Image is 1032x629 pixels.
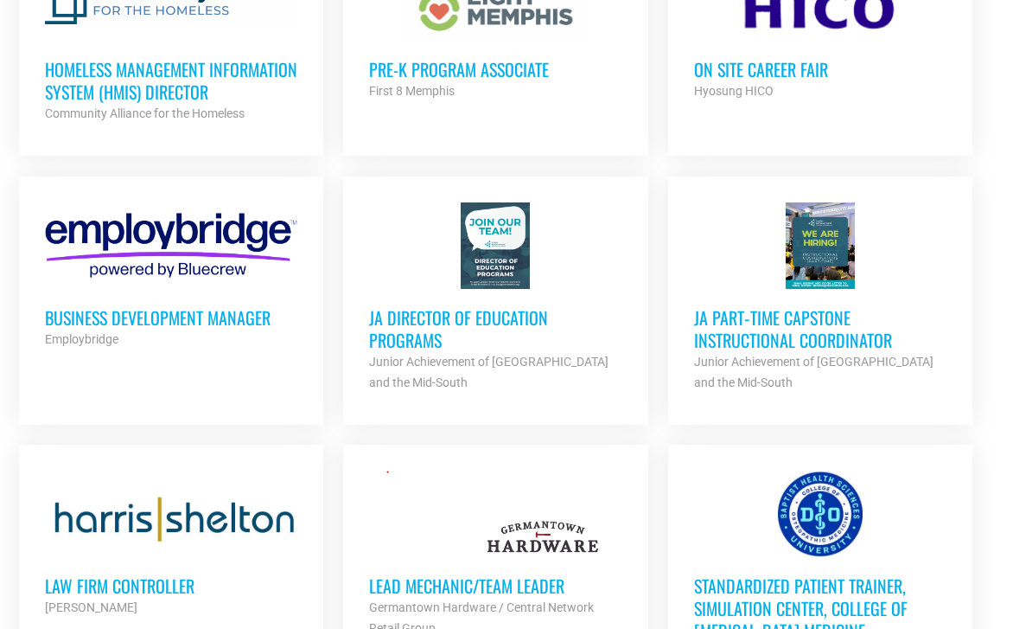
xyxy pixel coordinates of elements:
h3: Law Firm Controller [45,574,297,597]
strong: Junior Achievement of [GEOGRAPHIC_DATA] and the Mid-South [694,355,933,389]
strong: First 8 Memphis [369,84,455,98]
strong: Community Alliance for the Homeless [45,106,245,120]
h3: Lead Mechanic/Team Leader [369,574,621,597]
strong: Hyosung HICO [694,84,774,98]
h3: JA Director of Education Programs [369,306,621,351]
h3: JA Part‐time Capstone Instructional Coordinator [694,306,946,351]
strong: Employbridge [45,332,118,346]
h3: Business Development Manager [45,306,297,329]
h3: On Site Career Fair [694,58,946,80]
strong: [PERSON_NAME] [45,600,137,614]
a: JA Part‐time Capstone Instructional Coordinator Junior Achievement of [GEOGRAPHIC_DATA] and the M... [668,177,972,419]
a: Business Development Manager Employbridge [19,177,323,375]
a: JA Director of Education Programs Junior Achievement of [GEOGRAPHIC_DATA] and the Mid-South [343,177,647,419]
h3: Homeless Management Information System (HMIS) Director [45,58,297,103]
h3: Pre-K Program Associate [369,58,621,80]
strong: Junior Achievement of [GEOGRAPHIC_DATA] and the Mid-South [369,355,608,389]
